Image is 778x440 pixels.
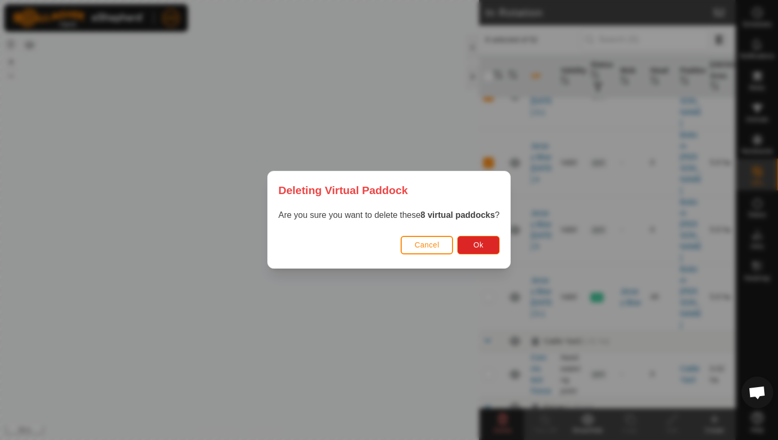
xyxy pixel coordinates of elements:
[741,377,773,408] div: Open chat
[457,236,500,254] button: Ok
[401,236,453,254] button: Cancel
[278,211,500,220] span: Are you sure you want to delete these ?
[474,241,484,250] span: Ok
[414,241,439,250] span: Cancel
[278,182,408,198] span: Deleting Virtual Paddock
[421,211,495,220] strong: 8 virtual paddocks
